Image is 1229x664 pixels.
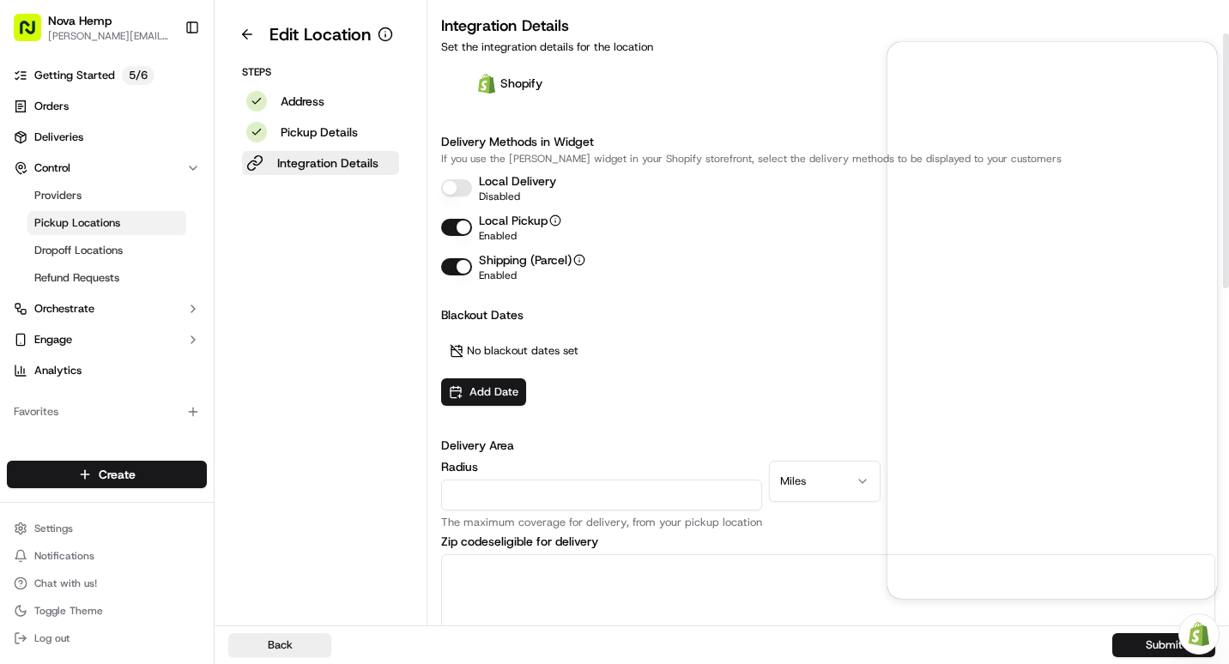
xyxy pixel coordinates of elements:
[34,99,69,114] span: Orders
[441,219,472,236] button: Local Pickup
[27,184,186,208] a: Providers
[441,258,472,275] button: Shipping
[7,93,207,120] a: Orders
[281,93,324,110] p: Address
[34,332,72,347] span: Engage
[441,330,587,371] div: No blackout dates set
[7,516,207,540] button: Settings
[281,124,358,141] p: Pickup Details
[34,604,103,618] span: Toggle Theme
[7,544,207,568] button: Notifications
[7,461,207,488] button: Create
[479,172,556,190] p: Local Delivery
[7,571,207,595] button: Chat with us!
[122,66,154,85] p: 5 / 6
[34,243,123,258] span: Dropoff Locations
[441,378,526,406] button: Add Date
[34,215,120,231] span: Pickup Locations
[7,626,207,650] button: Log out
[479,269,585,282] p: Enabled
[277,154,378,172] p: Integration Details
[441,517,762,528] p: The maximum coverage for delivery, from your pickup location
[34,549,94,563] span: Notifications
[441,535,1215,547] label: Zip codes eligible for delivery
[27,211,186,235] a: Pickup Locations
[34,188,82,203] span: Providers
[7,439,207,467] div: Available Products
[7,398,207,426] div: Favorites
[441,179,472,196] button: Local Delivery
[1112,633,1215,657] button: Submit
[7,7,178,48] button: Nova Hemp[PERSON_NAME][EMAIL_ADDRESS][DOMAIN_NAME]
[34,301,94,317] span: Orchestrate
[27,266,186,290] a: Refund Requests
[7,295,207,323] button: Orchestrate
[441,133,1215,150] h3: Delivery Methods in Widget
[34,270,119,286] span: Refund Requests
[242,65,399,79] p: Steps
[34,130,83,145] span: Deliveries
[441,65,578,102] div: Shopify
[242,151,399,175] button: Integration Details
[479,251,585,269] p: Shipping (Parcel)
[269,22,371,46] h1: Edit Location
[479,190,556,203] p: Disabled
[441,152,1215,166] p: If you use the [PERSON_NAME] widget in your Shopify storefront, select the delivery methods to be...
[441,461,762,473] label: Radius
[99,466,136,483] span: Create
[7,326,207,353] button: Engage
[34,522,73,535] span: Settings
[1174,607,1220,654] iframe: Open customer support
[242,120,399,144] button: Pickup Details
[34,631,70,645] span: Log out
[7,62,207,89] a: Getting Started5/6
[479,212,561,229] p: Local Pickup
[48,12,112,29] button: Nova Hemp
[34,68,115,83] span: Getting Started
[27,238,186,263] a: Dropoff Locations
[34,363,82,378] span: Analytics
[887,42,1217,599] iframe: Customer support window
[7,124,207,151] a: Deliveries
[34,576,97,590] span: Chat with us!
[228,633,331,657] button: Back
[48,29,171,43] button: [PERSON_NAME][EMAIL_ADDRESS][DOMAIN_NAME]
[441,39,1215,55] p: Set the integration details for the location
[441,306,1215,323] h3: Blackout Dates
[441,437,1215,454] h3: Delivery Area
[7,599,207,623] button: Toggle Theme
[441,14,1215,38] h3: Integration Details
[7,154,207,182] button: Control
[7,357,207,384] a: Analytics
[479,229,561,243] p: Enabled
[242,89,399,113] button: Address
[34,160,70,176] span: Control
